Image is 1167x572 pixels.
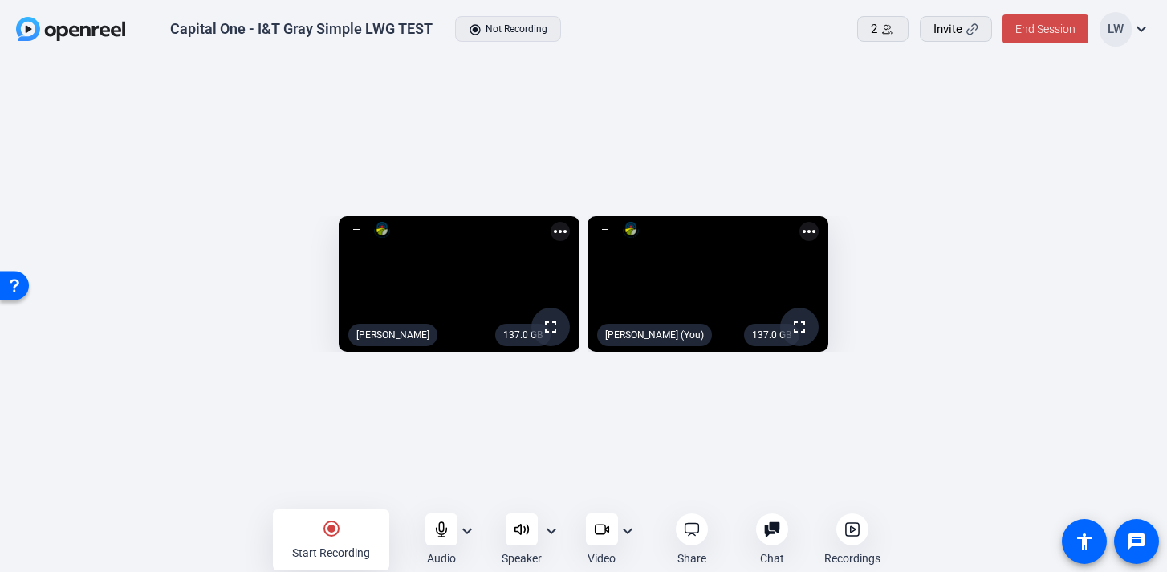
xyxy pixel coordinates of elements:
mat-icon: more_horiz [551,222,570,241]
button: End Session [1002,14,1088,43]
mat-icon: radio_button_checked [322,519,341,538]
img: OpenReel logo [16,17,125,41]
span: End Session [1015,22,1076,35]
div: Recordings [824,550,880,566]
span: Invite [933,20,962,39]
mat-icon: expand_more [542,521,561,541]
div: Share [677,550,706,566]
mat-icon: message [1127,532,1146,551]
div: Chat [760,550,784,566]
mat-icon: expand_more [618,521,637,541]
div: Start Recording [292,545,370,561]
div: Audio [427,550,456,566]
img: logo [623,222,639,238]
div: 137.0 GB [495,324,551,346]
div: 137.0 GB [744,324,799,346]
img: logo [374,222,390,238]
div: [PERSON_NAME] [348,324,437,346]
div: LW [1100,12,1132,47]
div: Video [588,550,616,566]
div: Capital One - I&T Gray Simple LWG TEST [170,19,433,39]
mat-icon: expand_more [1132,19,1151,39]
mat-icon: fullscreen [790,317,809,337]
button: Invite [920,16,992,42]
mat-icon: expand_more [457,521,477,541]
div: [PERSON_NAME] (You) [597,324,712,346]
mat-icon: accessibility [1075,532,1094,551]
div: Speaker [502,550,542,566]
span: 2 [871,20,877,39]
mat-icon: more_horiz [799,222,819,241]
mat-icon: fullscreen [541,317,560,337]
button: 2 [857,16,909,42]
